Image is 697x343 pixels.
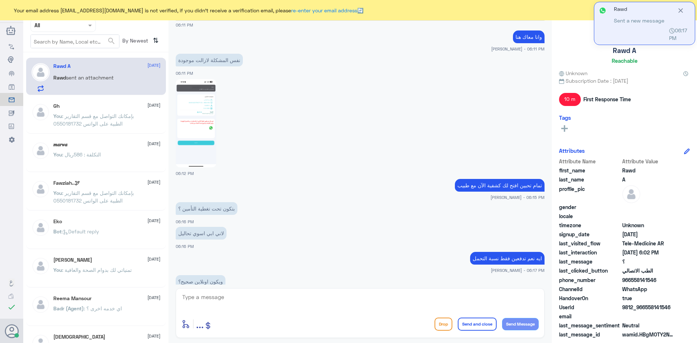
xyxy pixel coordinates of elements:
[622,294,675,302] span: true
[7,303,16,311] i: check
[559,77,690,85] span: Subscription Date : [DATE]
[622,249,675,256] span: 2025-10-06T15:02:24.378Z
[53,228,62,234] span: Bot
[502,318,539,330] button: Send Message
[622,230,675,238] span: 2025-10-06T14:55:46.38Z
[147,256,160,262] span: [DATE]
[53,63,70,69] h5: Rawd A
[491,267,545,273] span: [PERSON_NAME] - 06:17 PM
[32,257,50,275] img: defaultAdmin.png
[32,180,50,198] img: defaultAdmin.png
[176,202,237,215] p: 6/10/2025, 6:16 PM
[622,158,675,165] span: Attribute Value
[53,305,84,311] span: Badr (Agent)
[147,179,160,185] span: [DATE]
[559,93,581,106] span: 10 m
[53,190,62,196] span: You
[62,267,132,273] span: : تمنياتي لك بدوام الصحة والعافية
[622,240,675,247] span: Tele-Medicine AR
[196,317,204,330] span: ...
[53,295,91,302] h5: Reema Mansour
[176,71,193,75] span: 06:11 PM
[622,276,675,284] span: 966558141546
[559,294,621,302] span: HandoverOn
[53,74,66,81] span: Rawd
[559,167,621,174] span: first_name
[53,151,62,158] span: You
[559,258,621,265] span: last_message
[84,305,122,311] span: : اي خدمه اخرى ؟
[176,244,194,249] span: 06:16 PM
[32,295,50,314] img: defaultAdmin.png
[53,180,80,186] h5: Fawziah..🕊
[559,285,621,293] span: ChannelId
[66,74,114,81] span: sent an attachment
[53,267,62,273] span: You
[62,151,101,158] span: : التكلفة : 586ريال
[470,252,545,265] p: 6/10/2025, 6:17 PM
[622,203,675,211] span: null
[669,26,692,42] span: 06:17 PM
[176,171,194,176] span: 06:12 PM
[435,318,452,331] button: Drop
[147,102,160,109] span: [DATE]
[31,35,119,48] input: Search by Name, Local etc…
[176,23,193,27] span: 06:11 PM
[147,333,160,339] span: [DATE]
[32,103,50,121] img: defaultAdmin.png
[513,30,545,43] p: 6/10/2025, 6:11 PM
[559,331,621,338] span: last_message_id
[559,176,621,183] span: last_name
[612,57,637,64] h6: Reachable
[32,219,50,237] img: defaultAdmin.png
[147,217,160,224] span: [DATE]
[622,285,675,293] span: 2
[559,212,621,220] span: locale
[559,185,621,202] span: profile_pic
[559,158,621,165] span: Attribute Name
[613,46,636,55] h5: Rawd A
[559,230,621,238] span: signup_date
[147,294,160,301] span: [DATE]
[107,35,116,47] button: search
[53,257,92,263] h5: Mohammed ALRASHED
[176,227,227,240] p: 6/10/2025, 6:16 PM
[622,176,675,183] span: A
[53,113,62,119] span: You
[490,194,545,200] span: [PERSON_NAME] - 06:15 PM
[491,46,545,52] span: [PERSON_NAME] - 06:11 PM
[176,54,243,66] p: 6/10/2025, 6:11 PM
[559,114,571,121] h6: Tags
[53,113,134,127] span: : بإمكانك التواصل مع قسم التقارير الطبية على الواتس 0550181732
[32,142,50,160] img: defaultAdmin.png
[622,267,675,274] span: الطب الاتصالي
[53,190,134,204] span: : بإمكانك التواصل مع قسم التقارير الطبية على الواتس 0550181732
[622,212,675,220] span: null
[597,5,608,16] img: whatsapp.png
[559,240,621,247] span: last_visited_flow
[559,249,621,256] span: last_interaction
[53,142,68,148] h5: 𝒎𝒂𝒓𝒘𝒂
[147,140,160,147] span: [DATE]
[53,219,62,225] h5: Eko
[622,303,675,311] span: 9812_966558141546
[559,221,621,229] span: timezone
[147,62,160,69] span: [DATE]
[62,228,99,234] span: : Default reply
[107,37,116,45] span: search
[559,147,585,154] h6: Attributes
[614,17,664,24] span: Sent a new message
[583,95,631,103] span: First Response Time
[559,267,621,274] span: last_clicked_button
[119,34,150,49] span: By Newest
[176,275,225,288] p: 6/10/2025, 6:17 PM
[622,322,675,329] span: 0
[455,179,545,192] p: 6/10/2025, 6:15 PM
[622,313,675,320] span: null
[176,219,194,224] span: 06:16 PM
[559,203,621,211] span: gender
[291,7,357,13] a: re-enter your email address
[176,79,216,167] img: 852418557327398.jpg
[622,221,675,229] span: Unknown
[559,313,621,320] span: email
